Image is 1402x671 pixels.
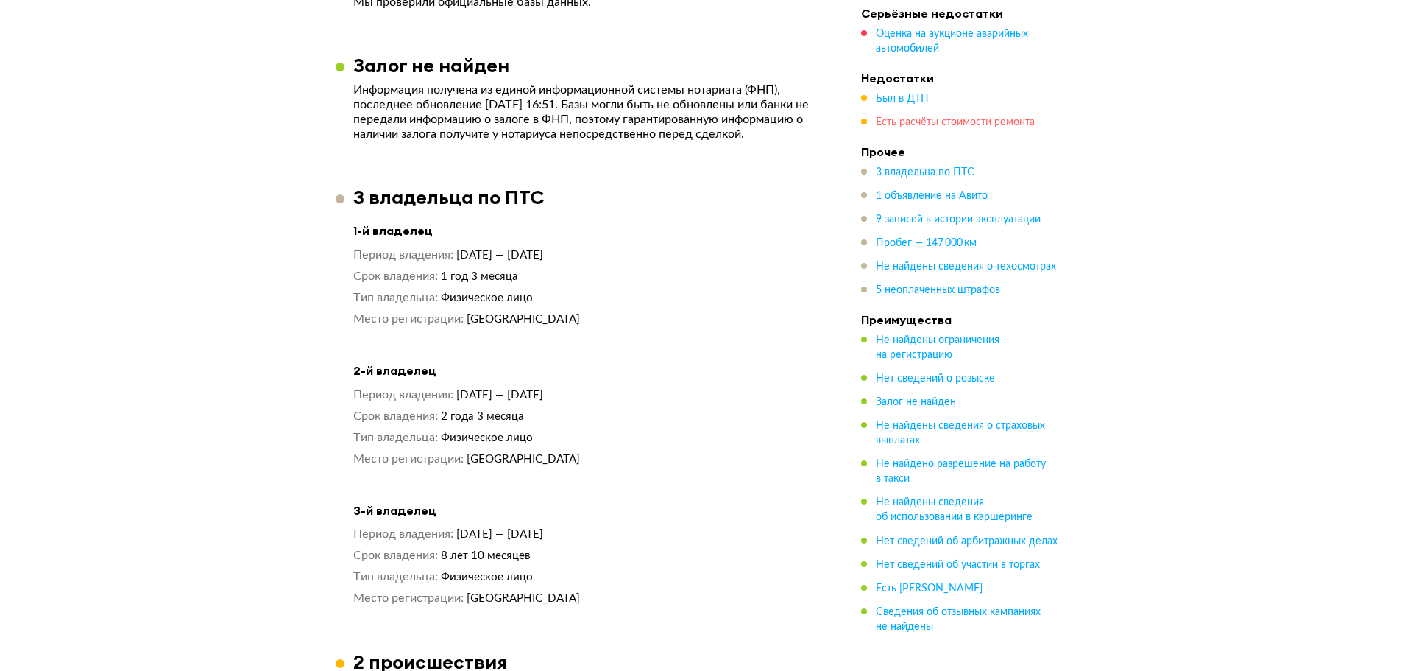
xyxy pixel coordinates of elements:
[441,292,533,303] span: Физическое лицо
[861,312,1067,327] h4: Преимущества
[353,186,544,208] h3: 3 владельца по ПТС
[861,144,1067,159] h4: Прочее
[876,606,1041,631] span: Сведения об отзывных кампаниях не найдены
[876,421,1045,446] span: Не найдены сведения о страховых выплатах
[441,411,524,422] span: 2 года 3 месяца
[353,591,464,606] dt: Место регистрации
[353,387,453,403] dt: Период владения
[441,432,533,443] span: Физическое лицо
[353,82,817,141] p: Информация получена из единой информационной системы нотариата (ФНП), последнее обновление [DATE]...
[467,314,580,325] span: [GEOGRAPHIC_DATA]
[876,397,956,407] span: Залог не найден
[467,593,580,604] span: [GEOGRAPHIC_DATA]
[353,269,438,284] dt: Срок владения
[353,290,438,306] dt: Тип владельца
[467,454,580,465] span: [GEOGRAPHIC_DATA]
[876,94,929,104] span: Был в ДТП
[876,191,988,201] span: 1 объявление на Авито
[876,559,1040,569] span: Нет сведений об участии в торгах
[876,167,974,178] span: 3 владельца по ПТС
[876,238,977,248] span: Пробег — 147 000 км
[353,527,453,542] dt: Период владения
[876,261,1056,272] span: Не найдены сведения о техосмотрах
[876,214,1041,225] span: 9 записей в истории эксплуатации
[876,335,999,360] span: Не найдены ограничения на регистрацию
[353,452,464,467] dt: Место регистрации
[876,285,1000,295] span: 5 неоплаченных штрафов
[353,569,438,585] dt: Тип владельца
[353,312,464,327] dt: Место регистрации
[441,271,518,282] span: 1 год 3 месяца
[876,583,983,593] span: Есть [PERSON_NAME]
[456,250,543,261] span: [DATE] — [DATE]
[861,71,1067,85] h4: Недостатки
[353,247,453,263] dt: Период владения
[353,409,438,424] dt: Срок владения
[876,117,1035,127] span: Есть расчёты стоимости ремонта
[353,430,438,446] dt: Тип владельца
[353,363,817,379] h4: 2-й владелец
[441,550,531,561] span: 8 лет 10 месяцев
[353,54,509,77] h3: Залог не найден
[441,572,533,583] span: Физическое лицо
[861,6,1067,21] h4: Серьёзные недостатки
[456,529,543,540] span: [DATE] — [DATE]
[876,459,1046,484] span: Не найдено разрешение на работу в такси
[353,223,817,239] h4: 1-й владелец
[876,29,1028,54] span: Оценка на аукционе аварийных автомобилей
[456,390,543,401] span: [DATE] — [DATE]
[876,535,1058,546] span: Нет сведений об арбитражных делах
[876,373,995,384] span: Нет сведений о розыске
[353,548,438,563] dt: Срок владения
[353,503,817,519] h4: 3-й владелец
[876,497,1033,522] span: Не найдены сведения об использовании в каршеринге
